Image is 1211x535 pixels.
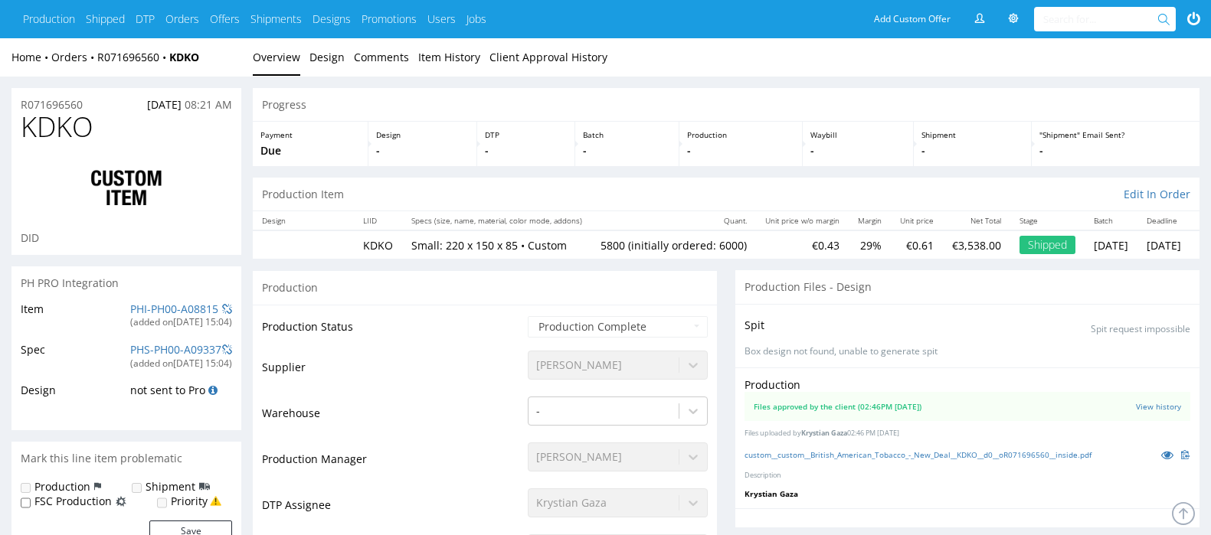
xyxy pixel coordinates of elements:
[745,471,1190,481] p: Description
[362,11,417,27] a: Promotions
[411,238,582,253] p: Small: 220 x 150 x 85 • Custom
[253,88,1200,122] div: Progress
[756,230,849,259] td: €0.43
[1091,323,1190,336] p: Spit request impossible
[126,381,232,409] td: not sent to Pro
[354,230,402,259] td: KDKO
[810,143,905,158] p: -
[210,11,240,27] a: Offers
[21,112,93,142] span: KDKO
[849,230,891,259] td: 29%
[250,11,302,27] a: Shipments
[169,50,199,64] a: KDKO
[94,479,101,494] img: icon-production-flag.svg
[23,11,75,27] a: Production
[253,38,300,76] a: Overview
[745,345,1190,358] p: Box design not found, unable to generate spit
[466,11,486,27] a: Jobs
[376,129,468,140] p: Design
[810,129,905,140] p: Waybill
[583,129,671,140] p: Batch
[21,341,126,381] td: Spec
[1010,211,1085,230] th: Stage
[891,211,943,230] th: Unit price
[262,315,524,349] td: Production Status
[11,442,241,475] div: Mark this line item problematic
[866,7,959,31] a: Add Custom Offer
[11,266,241,300] div: PH PRO Integration
[745,318,764,333] p: Spit
[309,38,345,76] a: Design
[262,487,524,533] td: DTP Assignee
[1136,401,1181,412] a: View history
[1181,450,1190,459] img: clipboard.svg
[745,377,800,393] p: Production
[583,143,671,158] p: -
[687,129,794,140] p: Production
[943,230,1010,259] td: €3,538.00
[489,38,607,76] a: Client Approval History
[136,11,155,27] a: DTP
[253,211,354,230] th: Design
[51,50,97,64] a: Orders
[1137,230,1190,259] td: [DATE]
[745,488,798,499] span: Krystian Gaza
[21,381,126,409] td: Design
[260,143,360,158] p: Due
[418,38,480,76] a: Item History
[34,494,112,509] label: FSC Production
[427,11,456,27] a: Users
[130,316,232,329] div: (added on [DATE] 15:04 )
[891,230,943,259] td: €0.61
[1085,211,1137,230] th: Batch
[210,495,221,507] img: yellow_warning_triangle.png
[130,302,218,316] a: PHI-PH00-A08815
[165,11,199,27] a: Orders
[1039,129,1192,140] p: "Shipment" Email Sent?
[253,270,717,305] div: Production
[745,449,1092,460] a: custom__custom__British_American_Tobacco_-_New_Deal__KDKO__d0__oR071696560__inside.pdf
[687,143,794,158] p: -
[262,395,524,441] td: Warehouse
[1043,7,1160,31] input: Search for...
[1020,236,1075,254] div: Shipped
[34,479,90,494] label: Production
[849,211,891,230] th: Margin
[376,143,468,158] p: -
[185,97,232,112] span: 08:21 AM
[1124,187,1190,202] a: Edit In Order
[86,11,125,27] a: Shipped
[754,401,921,412] div: Files approved by the client (02:46PM [DATE])
[1039,143,1192,158] p: -
[943,211,1010,230] th: Net Total
[21,230,39,245] span: DID
[262,187,344,202] p: Production Item
[354,211,402,230] th: LIID
[1137,211,1190,230] th: Deadline
[735,270,1200,304] div: Production Files - Design
[208,383,218,397] a: Search for KDKO design in PH Pro
[1085,230,1137,259] td: [DATE]
[21,300,126,341] td: Item
[222,302,232,317] a: Unlink from PH Pro
[402,211,591,230] th: Specs (size, name, material, color mode, addons)
[921,143,1023,158] p: -
[591,230,756,259] td: 5800 (initially ordered: 6000)
[11,50,51,64] a: Home
[745,429,1190,439] p: Files uploaded by 02:46 PM [DATE]
[171,494,208,509] label: Priority
[130,357,232,370] div: (added on [DATE] 15:04 )
[591,211,756,230] th: Quant.
[262,349,524,395] td: Supplier
[801,428,847,438] span: Krystian Gaza
[199,479,210,494] img: icon-shipping-flag.svg
[260,129,360,140] p: Payment
[147,97,182,112] span: [DATE]
[222,342,232,357] a: Unlink from PH Pro
[146,479,195,494] label: Shipment
[313,11,351,27] a: Designs
[21,97,83,113] a: R071696560
[354,38,409,76] a: Comments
